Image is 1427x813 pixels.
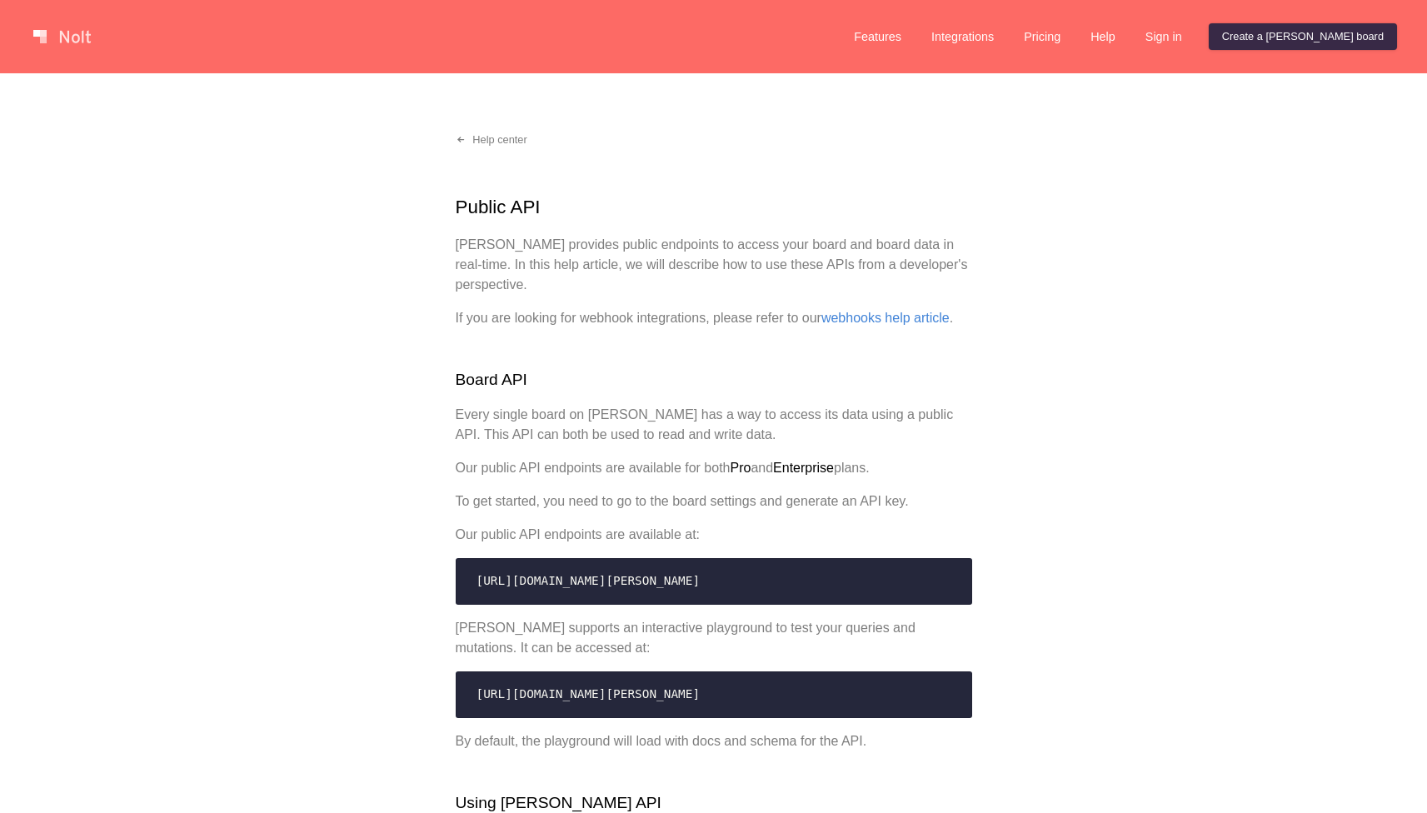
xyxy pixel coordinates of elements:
a: Create a [PERSON_NAME] board [1209,23,1397,50]
a: Help [1077,23,1129,50]
p: To get started, you need to go to the board settings and generate an API key. [456,491,972,511]
a: Pricing [1010,23,1074,50]
p: Our public API endpoints are available for both and plans. [456,458,972,478]
p: [PERSON_NAME] provides public endpoints to access your board and board data in real-time. In this... [456,235,972,295]
span: [URL][DOMAIN_NAME][PERSON_NAME] [476,687,701,701]
h1: Public API [456,193,972,222]
strong: Pro [730,461,751,475]
p: If you are looking for webhook integrations, please refer to our . [456,308,972,328]
h2: Board API [456,368,972,392]
p: By default, the playground will load with docs and schema for the API. [456,731,972,751]
strong: Enterprise [773,461,834,475]
a: webhooks help article [821,311,950,325]
a: Features [841,23,915,50]
p: [PERSON_NAME] supports an interactive playground to test your queries and mutations. It can be ac... [456,618,972,658]
a: Integrations [918,23,1007,50]
p: Our public API endpoints are available at: [456,525,972,545]
a: Sign in [1132,23,1195,50]
a: Help center [442,127,541,153]
span: [URL][DOMAIN_NAME][PERSON_NAME] [476,574,701,587]
p: Every single board on [PERSON_NAME] has a way to access its data using a public API. This API can... [456,405,972,445]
